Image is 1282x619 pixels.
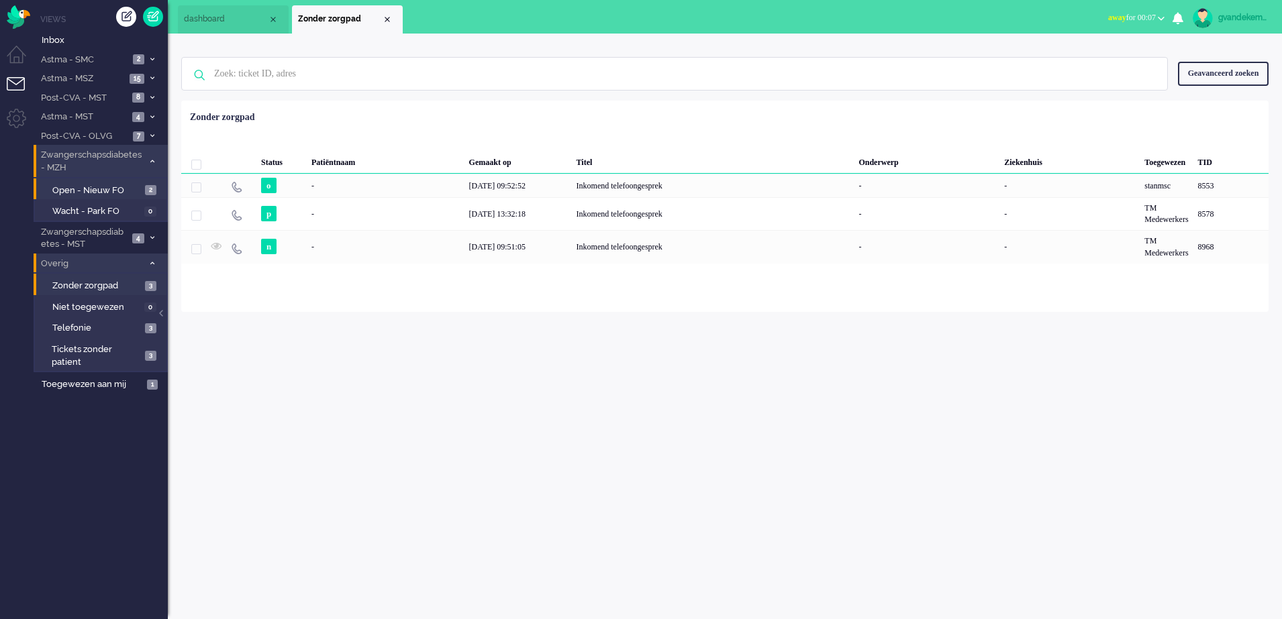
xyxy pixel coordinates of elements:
div: 8553 [181,174,1269,197]
span: 3 [145,323,156,333]
div: - [307,174,464,197]
li: Tickets menu [7,77,37,107]
div: 8968 [181,230,1269,263]
span: Niet toegewezen [52,301,141,314]
div: gvandekempe [1218,11,1269,24]
div: TM Medewerkers [1140,230,1193,263]
div: Titel [572,147,854,174]
img: flow_omnibird.svg [7,5,30,29]
span: 15 [130,74,144,84]
a: Omnidesk [7,9,30,19]
span: Zwangerschapsdiabetes - MZH [39,149,143,174]
a: Inbox [39,32,168,47]
img: ic-search-icon.svg [182,58,217,93]
span: Tickets zonder patient [52,343,141,368]
div: 8968 [1193,230,1269,263]
img: ic_telephone_grey.svg [231,181,242,192]
div: [DATE] 09:52:52 [464,174,572,197]
div: - [999,197,1140,230]
span: for 00:07 [1108,13,1156,22]
span: 2 [145,185,156,195]
div: Zonder zorgpad [190,111,255,124]
div: Status [256,147,307,174]
div: - [999,174,1140,197]
a: gvandekempe [1190,8,1269,28]
span: 1 [147,380,158,390]
li: View [292,5,403,34]
div: Inkomend telefoongesprek [572,197,854,230]
div: - [999,230,1140,263]
img: avatar [1193,8,1213,28]
a: Telefonie 3 [39,320,166,335]
div: 8578 [1193,197,1269,230]
div: - [307,230,464,263]
div: [DATE] 09:51:05 [464,230,572,263]
span: 3 [145,281,156,291]
div: Toegewezen [1140,147,1193,174]
div: TM Medewerkers [1140,197,1193,230]
a: Tickets zonder patient 3 [39,341,166,368]
span: Toegewezen aan mij [42,378,143,391]
span: Zonder zorgpad [52,280,142,292]
div: Close tab [268,14,279,25]
div: 8553 [1193,174,1269,197]
span: 7 [133,131,144,142]
span: Zwangerschapsdiabetes - MST [39,226,128,251]
div: Inkomend telefoongesprek [572,174,854,197]
a: Quick Ticket [143,7,163,27]
li: awayfor 00:07 [1100,4,1173,34]
span: Astma - SMC [39,54,129,66]
div: Close tab [382,14,393,25]
span: p [261,206,277,221]
div: Onderwerp [854,147,999,174]
span: Wacht - Park FO [52,205,141,218]
a: Zonder zorgpad 3 [39,278,166,292]
a: Toegewezen aan mij 1 [39,376,168,391]
span: o [261,178,277,193]
span: Astma - MST [39,111,128,123]
input: Zoek: ticket ID, adres [204,58,1149,90]
li: Admin menu [7,109,37,139]
img: ic_telephone_grey.svg [231,243,242,254]
li: Dashboard [178,5,289,34]
div: Patiëntnaam [307,147,464,174]
span: 3 [145,351,156,361]
img: ic_telephone_grey.svg [231,209,242,221]
span: n [261,239,277,254]
span: 0 [144,207,156,217]
li: Views [40,13,168,25]
span: Post-CVA - MST [39,92,128,105]
div: Inkomend telefoongesprek [572,230,854,263]
a: Niet toegewezen 0 [39,299,166,314]
span: Astma - MSZ [39,72,126,85]
span: Open - Nieuw FO [52,184,142,197]
div: [DATE] 13:32:18 [464,197,572,230]
div: - [307,197,464,230]
span: Telefonie [52,322,142,335]
span: Overig [39,258,143,270]
li: Dashboard menu [7,46,37,76]
span: Post-CVA - OLVG [39,130,129,143]
div: TID [1193,147,1269,174]
a: Open - Nieuw FO 2 [39,182,166,197]
span: dashboard [184,13,268,25]
span: 4 [132,112,144,122]
span: 2 [133,54,144,64]
span: Zonder zorgpad [298,13,382,25]
span: away [1108,13,1126,22]
div: Ziekenhuis [999,147,1140,174]
span: 8 [132,93,144,103]
div: stanmsc [1140,174,1193,197]
span: 4 [132,233,144,243]
a: Wacht - Park FO 0 [39,203,166,218]
div: - [854,174,999,197]
span: 0 [144,302,156,313]
div: 8578 [181,197,1269,230]
div: Gemaakt op [464,147,572,174]
div: Creëer ticket [116,7,136,27]
div: - [854,230,999,263]
div: - [854,197,999,230]
button: awayfor 00:07 [1100,8,1173,27]
span: Inbox [42,34,168,47]
div: Geavanceerd zoeken [1178,62,1269,85]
